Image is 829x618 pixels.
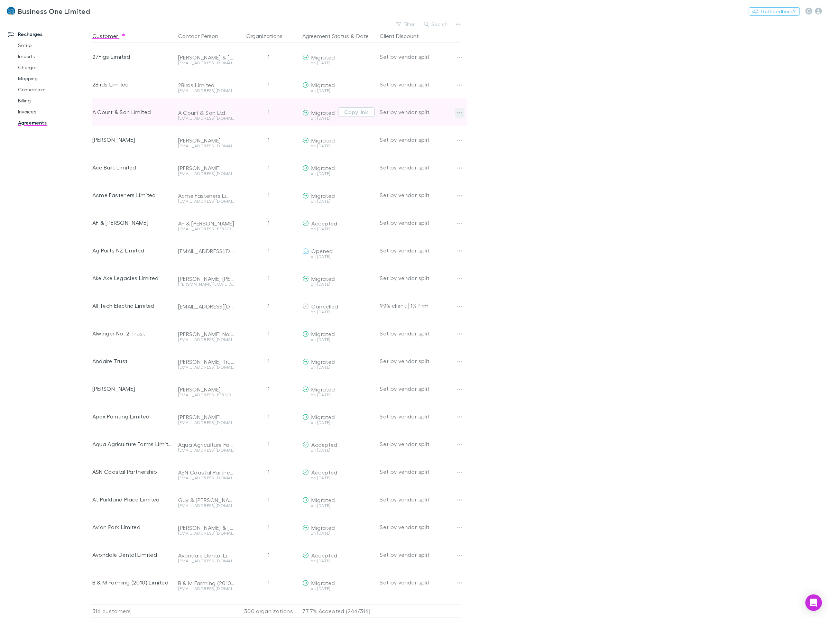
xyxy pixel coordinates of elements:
div: on [DATE] [303,116,336,120]
span: Migrated [312,165,335,171]
div: [PERSON_NAME] Trust [178,358,235,365]
span: Accepted [312,220,338,227]
div: [EMAIL_ADDRESS][DOMAIN_NAME] [178,116,235,120]
div: AF & [PERSON_NAME] [92,209,173,237]
div: on [DATE] [303,365,375,369]
div: [PERSON_NAME] [178,165,235,172]
div: Set by vendor split [380,71,460,98]
div: B & M Farming (2010) Ltd [178,580,235,587]
div: Alwinger No. 2 Trust [92,320,173,347]
div: [EMAIL_ADDRESS][DOMAIN_NAME] [178,172,235,176]
button: Search [421,20,452,28]
button: Agreement Status [303,29,349,43]
div: Set by vendor split [380,513,460,541]
div: Set by vendor split [380,403,460,430]
button: Filter [393,20,419,28]
p: 77.7% Accepted (244/314) [303,605,375,618]
div: Apex Painting Limited [92,403,173,430]
div: [PERSON_NAME] [92,375,173,403]
div: on [DATE] [303,144,375,148]
span: Accepted [312,552,338,559]
div: A Court & Son Ltd [178,109,235,116]
span: Migrated [312,275,335,282]
span: Migrated [312,497,335,503]
button: Copy link [339,107,375,117]
div: 2Birds Limited [92,71,173,98]
div: Set by vendor split [380,320,460,347]
span: Accepted [312,469,338,476]
div: [EMAIL_ADDRESS][DOMAIN_NAME] [178,338,235,342]
div: All Tech Electric Limited [92,292,173,320]
div: on [DATE] [303,89,375,93]
div: 1 [238,292,300,320]
div: 1 [238,181,300,209]
span: Migrated [312,331,335,337]
div: on [DATE] [303,531,375,535]
div: 1 [238,541,300,569]
div: 1 [238,347,300,375]
div: Aqua Agriculture Farms Ltd [178,441,235,448]
img: Business One Limited's Logo [7,7,15,15]
div: 1 [238,126,300,154]
div: Acme Fasteners Limited [92,181,173,209]
div: [EMAIL_ADDRESS][DOMAIN_NAME] [178,144,235,148]
button: Customer [92,29,126,43]
div: on [DATE] [303,393,375,397]
div: [EMAIL_ADDRESS][DOMAIN_NAME] [178,365,235,369]
div: [EMAIL_ADDRESS][DOMAIN_NAME] [178,587,235,591]
div: 1 [238,154,300,181]
span: Migrated [312,54,335,61]
button: Contact Person [178,29,227,43]
div: Set by vendor split [380,541,460,569]
a: Setup [11,40,98,51]
a: Mapping [11,73,98,84]
div: 1 [238,375,300,403]
div: [EMAIL_ADDRESS][DOMAIN_NAME] [178,448,235,452]
div: 1 [238,569,300,596]
div: 99% client | 1% firm [380,292,460,320]
div: [EMAIL_ADDRESS][DOMAIN_NAME] [178,89,235,93]
div: & [303,29,375,43]
a: Agreements [11,117,98,128]
div: on [DATE] [303,476,375,480]
div: [EMAIL_ADDRESS][DOMAIN_NAME] [178,531,235,535]
div: [EMAIL_ADDRESS][PERSON_NAME][DOMAIN_NAME] [178,227,235,231]
div: [EMAIL_ADDRESS][DOMAIN_NAME] [178,504,235,508]
button: Got Feedback? [749,7,800,16]
div: 1 [238,43,300,71]
a: Invoices [11,106,98,117]
div: Set by vendor split [380,209,460,237]
div: 1 [238,264,300,292]
span: Migrated [312,524,335,531]
div: Set by vendor split [380,347,460,375]
div: 300 organizations [238,604,300,618]
button: Client Discount [380,29,427,43]
div: on [DATE] [303,310,375,314]
div: Aqua Agriculture Farms Limited [92,430,173,458]
div: Open Intercom Messenger [805,594,822,611]
div: Set by vendor split [380,569,460,596]
div: Acme Fasteners Limited [178,192,235,199]
div: 1 [238,237,300,264]
div: Set by vendor split [380,237,460,264]
div: [PERSON_NAME] No. 2 Trust [178,331,235,338]
div: [EMAIL_ADDRESS][DOMAIN_NAME] [178,559,235,563]
div: A Court & Son Limited [92,98,173,126]
span: Migrated [312,580,335,586]
span: Cancelled [312,303,338,310]
div: [EMAIL_ADDRESS][DOMAIN_NAME] [178,421,235,425]
div: [PERSON_NAME] & [PERSON_NAME] [178,524,235,531]
div: on [DATE] [303,504,375,508]
div: 1 [238,98,300,126]
div: ASN Coastal Partnership [92,458,173,486]
div: on [DATE] [303,587,375,591]
div: 1 [238,430,300,458]
div: Set by vendor split [380,98,460,126]
a: Imports [11,51,98,62]
div: Ace Built Limited [92,154,173,181]
div: Guy & [PERSON_NAME] [178,497,235,504]
div: on [DATE] [303,172,375,176]
div: 1 [238,403,300,430]
a: Business One Limited [3,3,94,19]
div: [PERSON_NAME] [PERSON_NAME] Legacies Limited [178,275,235,282]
